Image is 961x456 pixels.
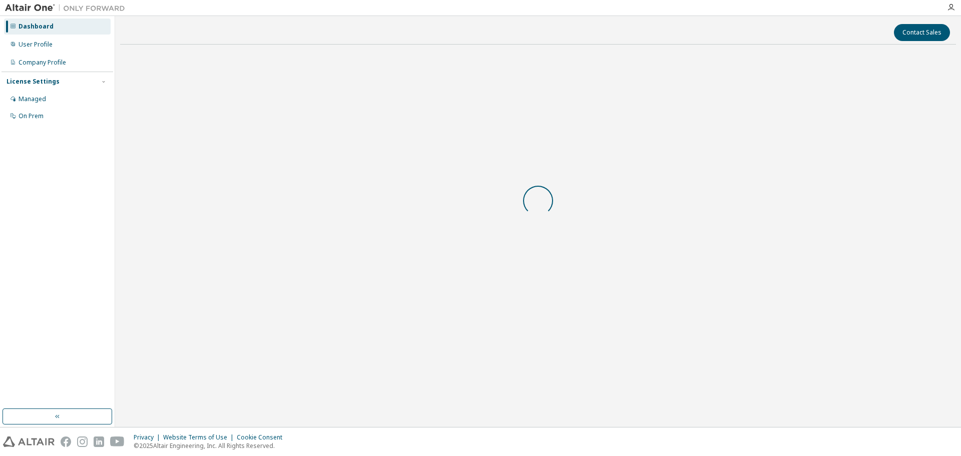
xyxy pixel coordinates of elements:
img: Altair One [5,3,130,13]
div: Privacy [134,433,163,441]
button: Contact Sales [894,24,950,41]
img: youtube.svg [110,436,125,447]
div: On Prem [19,112,44,120]
div: Cookie Consent [237,433,288,441]
div: Managed [19,95,46,103]
div: Company Profile [19,59,66,67]
div: License Settings [7,78,60,86]
img: instagram.svg [77,436,88,447]
div: Dashboard [19,23,54,31]
div: User Profile [19,41,53,49]
img: altair_logo.svg [3,436,55,447]
p: © 2025 Altair Engineering, Inc. All Rights Reserved. [134,441,288,450]
div: Website Terms of Use [163,433,237,441]
img: linkedin.svg [94,436,104,447]
img: facebook.svg [61,436,71,447]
